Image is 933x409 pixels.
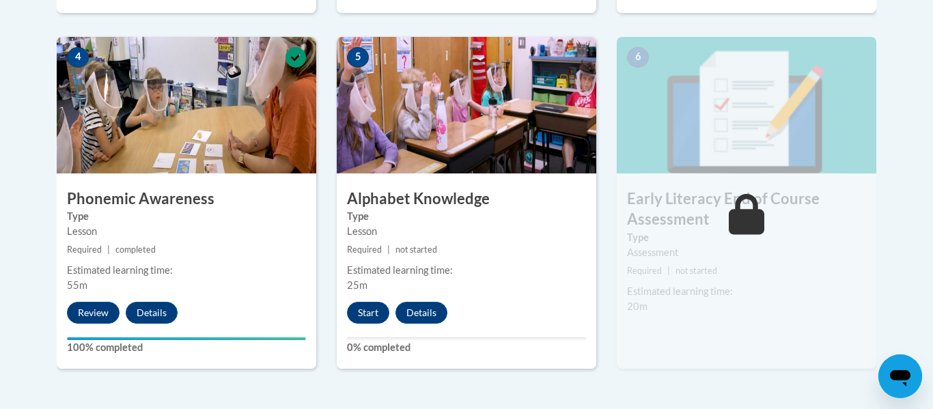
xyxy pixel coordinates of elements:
[627,284,866,299] div: Estimated learning time:
[115,244,156,255] span: completed
[347,224,586,239] div: Lesson
[57,188,316,210] h3: Phonemic Awareness
[67,279,87,291] span: 55m
[627,245,866,260] div: Assessment
[126,302,178,324] button: Details
[347,244,382,255] span: Required
[67,302,120,324] button: Review
[627,230,866,245] label: Type
[347,263,586,278] div: Estimated learning time:
[347,302,389,324] button: Start
[67,337,306,340] div: Your progress
[627,300,647,312] span: 20m
[67,47,89,68] span: 4
[347,47,369,68] span: 5
[347,279,367,291] span: 25m
[627,47,649,68] span: 6
[617,37,876,173] img: Course Image
[67,224,306,239] div: Lesson
[67,263,306,278] div: Estimated learning time:
[347,340,586,355] label: 0% completed
[627,266,662,276] span: Required
[337,188,596,210] h3: Alphabet Knowledge
[67,209,306,224] label: Type
[67,244,102,255] span: Required
[337,37,596,173] img: Course Image
[387,244,390,255] span: |
[107,244,110,255] span: |
[57,37,316,173] img: Course Image
[67,340,306,355] label: 100% completed
[676,266,717,276] span: not started
[667,266,670,276] span: |
[347,209,586,224] label: Type
[395,302,447,324] button: Details
[617,188,876,231] h3: Early Literacy End of Course Assessment
[878,354,922,398] iframe: Button to launch messaging window
[395,244,437,255] span: not started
